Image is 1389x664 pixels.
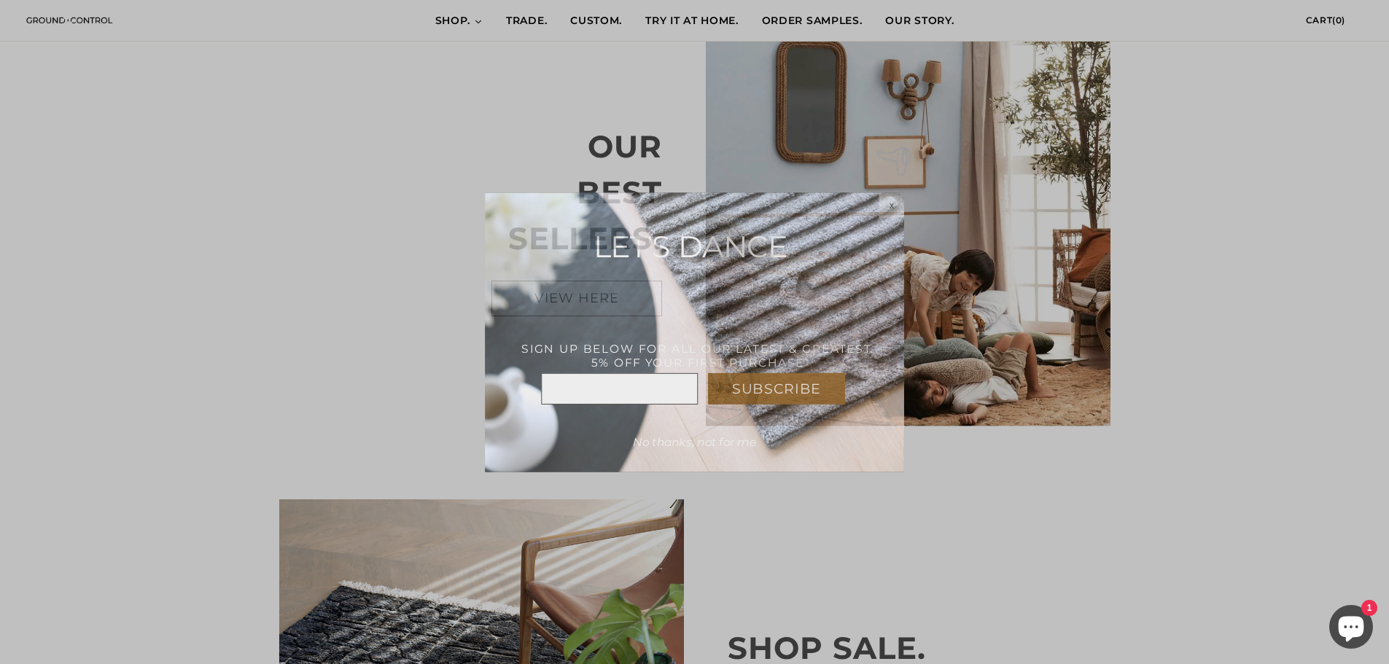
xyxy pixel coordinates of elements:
[1325,605,1377,652] inbox-online-store-chat: Shopify online store chat
[879,192,904,217] div: x
[708,372,845,404] div: SUBSCRIBE
[521,342,874,370] span: SIGN UP BELOW FOR ALL OUR LATEST & GREATEST. 5% OFF YOUR FIRST PURCHASE
[633,434,756,448] span: No thanks, not for me
[541,372,698,404] input: Email Address
[732,380,821,397] span: SUBSCRIBE
[594,228,787,265] span: LET'S DANCE
[611,429,778,454] div: No thanks, not for me
[890,200,894,210] span: x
